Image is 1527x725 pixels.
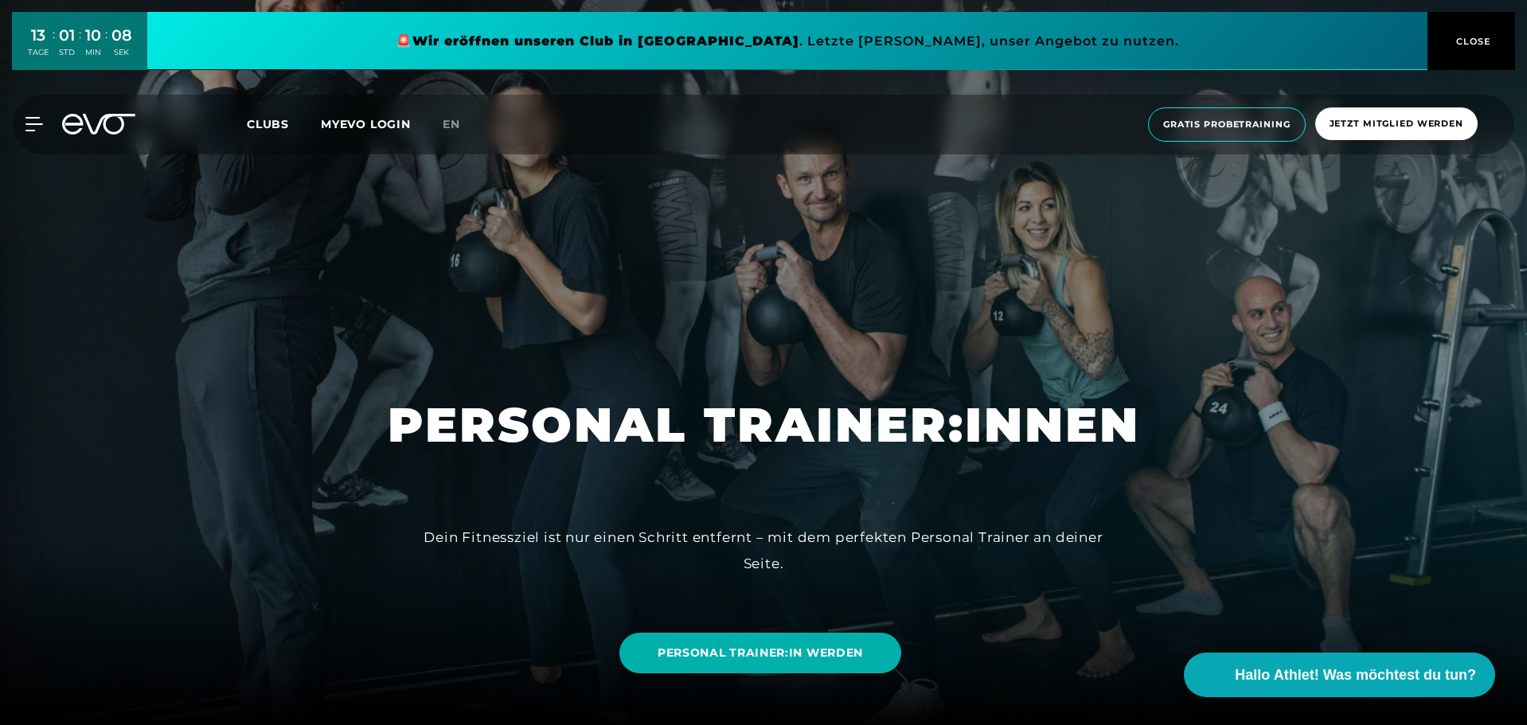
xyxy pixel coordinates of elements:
[658,645,863,661] span: PERSONAL TRAINER:IN WERDEN
[1310,107,1482,142] a: Jetzt Mitglied werden
[59,24,75,47] div: 01
[443,115,479,134] a: en
[1235,665,1476,686] span: Hallo Athlet! Was möchtest du tun?
[1143,107,1310,142] a: Gratis Probetraining
[388,394,1140,456] h1: PERSONAL TRAINER:INNEN
[1184,653,1495,697] button: Hallo Athlet! Was möchtest du tun?
[28,24,49,47] div: 13
[247,116,321,131] a: Clubs
[1163,118,1291,131] span: Gratis Probetraining
[105,25,107,68] div: :
[28,47,49,58] div: TAGE
[79,25,81,68] div: :
[111,24,132,47] div: 08
[111,47,132,58] div: SEK
[1452,34,1491,49] span: CLOSE
[1427,12,1515,70] button: CLOSE
[85,24,101,47] div: 10
[619,633,901,673] a: PERSONAL TRAINER:IN WERDEN
[59,47,75,58] div: STD
[443,117,460,131] span: en
[1330,117,1463,131] span: Jetzt Mitglied werden
[85,47,101,58] div: MIN
[53,25,55,68] div: :
[247,117,289,131] span: Clubs
[405,524,1122,576] div: Dein Fitnessziel ist nur einen Schritt entfernt – mit dem perfekten Personal Trainer an deiner Se...
[321,117,411,131] a: MYEVO LOGIN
